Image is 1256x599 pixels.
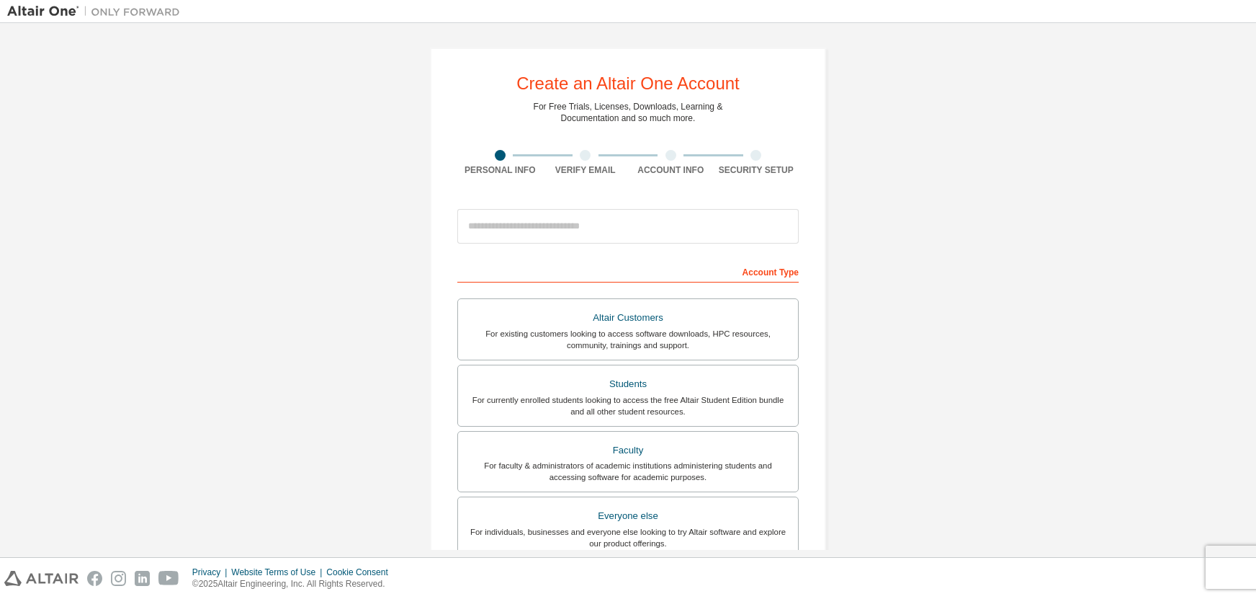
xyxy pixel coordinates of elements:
div: Privacy [192,567,231,578]
div: Account Type [457,259,799,283]
div: Create an Altair One Account [516,75,740,92]
img: Altair One [7,4,187,19]
div: Security Setup [714,164,799,176]
div: For currently enrolled students looking to access the free Altair Student Edition bundle and all ... [467,394,789,417]
img: altair_logo.svg [4,571,78,586]
img: facebook.svg [87,571,102,586]
p: © 2025 Altair Engineering, Inc. All Rights Reserved. [192,578,397,590]
div: Website Terms of Use [231,567,326,578]
div: Students [467,374,789,394]
div: Verify Email [543,164,629,176]
div: Cookie Consent [326,567,396,578]
div: Personal Info [457,164,543,176]
div: For existing customers looking to access software downloads, HPC resources, community, trainings ... [467,328,789,351]
div: For Free Trials, Licenses, Downloads, Learning & Documentation and so much more. [534,101,723,124]
div: Account Info [628,164,714,176]
div: Everyone else [467,506,789,526]
img: linkedin.svg [135,571,150,586]
img: instagram.svg [111,571,126,586]
img: youtube.svg [158,571,179,586]
div: For faculty & administrators of academic institutions administering students and accessing softwa... [467,460,789,483]
div: Altair Customers [467,308,789,328]
div: Faculty [467,440,789,461]
div: For individuals, businesses and everyone else looking to try Altair software and explore our prod... [467,526,789,549]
